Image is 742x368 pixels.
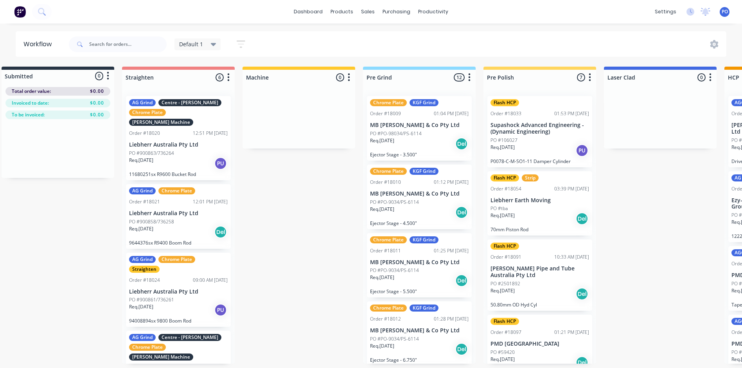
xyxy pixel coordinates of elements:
div: [PERSON_NAME] Machine [129,119,193,126]
p: MB [PERSON_NAME] & Co Pty Ltd [370,190,469,197]
p: Req. [DATE] [129,157,153,164]
p: 50.80mm OD Hyd Cyl [490,302,589,308]
div: 01:12 PM [DATE] [434,179,469,186]
p: MB [PERSON_NAME] & Co Pty Ltd [370,327,469,334]
div: KGF Grind [410,168,438,175]
p: Req. [DATE] [490,356,515,363]
p: Req. [DATE] [490,144,515,151]
div: Centre - [PERSON_NAME] [158,99,221,106]
p: MB [PERSON_NAME] & Co Pty Ltd [370,122,469,129]
div: AG GrindChrome PlateStraightenOrder #1802409:00 AM [DATE]Liebherr Australia Pty LtdPO #900861/736... [126,253,231,327]
div: KGF Grind [410,99,438,106]
div: Chrome PlateKGF GrindOrder #1801101:25 PM [DATE]MB [PERSON_NAME] & Co Pty LtdPO #PO-9034/PS-6114R... [367,233,472,298]
p: PO #PO-9034/PS-6114 [370,335,419,343]
div: AG Grind [129,99,156,106]
div: Order #18091 [490,254,521,261]
div: productivity [414,6,452,18]
div: PU [214,304,227,316]
div: Order #18024 [129,277,160,284]
p: Liebherr Australia Pty Ltd [129,210,228,217]
span: To be invoiced: [12,111,45,118]
p: 70mm Piston Rod [490,227,589,232]
p: Ejector Stage - 4.500" [370,220,469,226]
p: PO #900863/736264 [129,150,174,157]
div: Chrome PlateKGF GrindOrder #1801001:12 PM [DATE]MB [PERSON_NAME] & Co Pty LtdPO #PO-9034/PS-6114R... [367,165,472,229]
div: 01:28 PM [DATE] [434,315,469,323]
p: P0078-C-M-SO1-11 Damper Cylinder [490,158,589,164]
p: Ejector Stage - 6.750" [370,357,469,363]
p: 11680251sx R9600 Bucket Rod [129,171,228,177]
div: Del [455,343,468,355]
div: Order #18009 [370,110,401,117]
p: Req. [DATE] [370,274,394,281]
span: Total order value: [12,88,51,95]
p: PMD [GEOGRAPHIC_DATA] [490,341,589,347]
div: 01:25 PM [DATE] [434,247,469,254]
div: Chrome Plate [129,344,166,351]
a: dashboard [290,6,327,18]
div: Del [576,288,588,300]
p: PO #900858/736258 [129,218,174,225]
div: Chrome Plate [370,99,407,106]
p: PO #2501892 [490,280,520,287]
p: Req. [DATE] [370,343,394,350]
div: Flash HCPStripOrder #1805403:39 PM [DATE]Liebherr Earth MovingPO #tbaReq.[DATE]Del70mm Piston Rod [487,171,592,236]
div: Del [455,138,468,150]
div: PU [214,157,227,170]
div: Strip [522,174,539,181]
div: AG Grind [129,334,156,341]
p: PO #PO-9034/PS-6114 [370,267,419,274]
div: Order #18021 [129,198,160,205]
p: Liebherr Australia Pty Ltd [129,141,228,148]
p: Req. [DATE] [129,303,153,310]
p: MB [PERSON_NAME] & Co Pty Ltd [370,259,469,266]
p: Req. [DATE] [370,137,394,144]
span: $0.00 [90,100,104,107]
div: Order #18010 [370,179,401,186]
p: PO #106027 [490,137,517,144]
div: Chrome Plate [158,187,195,194]
p: 9644376sx R9400 Boom Rod [129,240,228,246]
div: Straighten [129,266,160,273]
p: [PERSON_NAME] Pipe and Tube Australia Pty Ltd [490,265,589,279]
div: Order #18011 [370,247,401,254]
div: Flash HCP [490,174,519,181]
div: Order #18020 [129,130,160,137]
div: 10:33 AM [DATE] [554,254,589,261]
p: PO #PO-9034/PS-6114 [370,199,419,206]
span: Default 1 [179,40,203,48]
div: Order #18012 [370,315,401,323]
div: 01:04 PM [DATE] [434,110,469,117]
p: Ejector Stage - 5.500" [370,288,469,294]
div: purchasing [379,6,414,18]
input: Search for orders... [89,36,167,52]
img: Factory [14,6,26,18]
p: Ejector Stage - 3.500" [370,152,469,158]
div: AG Grind [129,187,156,194]
p: PO #900861/736261 [129,296,174,303]
div: AG GrindChrome PlateOrder #1802112:01 PM [DATE]Liebherr Australia Pty LtdPO #900858/736258Req.[DA... [126,184,231,249]
p: 94008894sx 9800 Boom Rod [129,318,228,324]
div: settings [651,6,680,18]
div: Chrome Plate [129,109,166,116]
div: products [327,6,357,18]
div: 01:21 PM [DATE] [554,329,589,336]
div: AG GrindCentre - [PERSON_NAME]Chrome Plate[PERSON_NAME] MachineOrder #1802012:51 PM [DATE]Liebher... [126,96,231,180]
span: $0.00 [90,88,104,95]
p: PO #59420 [490,349,515,356]
div: KGF Grind [410,236,438,243]
div: 12:01 PM [DATE] [193,198,228,205]
div: [PERSON_NAME] Machine [129,353,193,361]
div: Flash HCP [490,243,519,250]
p: PO #tba [490,205,508,212]
p: Liebherr Earth Moving [490,197,589,204]
div: Chrome PlateKGF GrindOrder #1800901:04 PM [DATE]MB [PERSON_NAME] & Co Pty LtdPO #PO-98034/PS-6114... [367,96,472,161]
div: 12:51 PM [DATE] [193,130,228,137]
div: Chrome Plate [158,256,195,263]
div: Del [576,212,588,225]
div: Order #18097 [490,329,521,336]
span: $0.00 [90,111,104,118]
p: Req. [DATE] [490,212,515,219]
div: Chrome Plate [370,305,407,312]
p: PO #PO-98034/PS-6114 [370,130,422,137]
